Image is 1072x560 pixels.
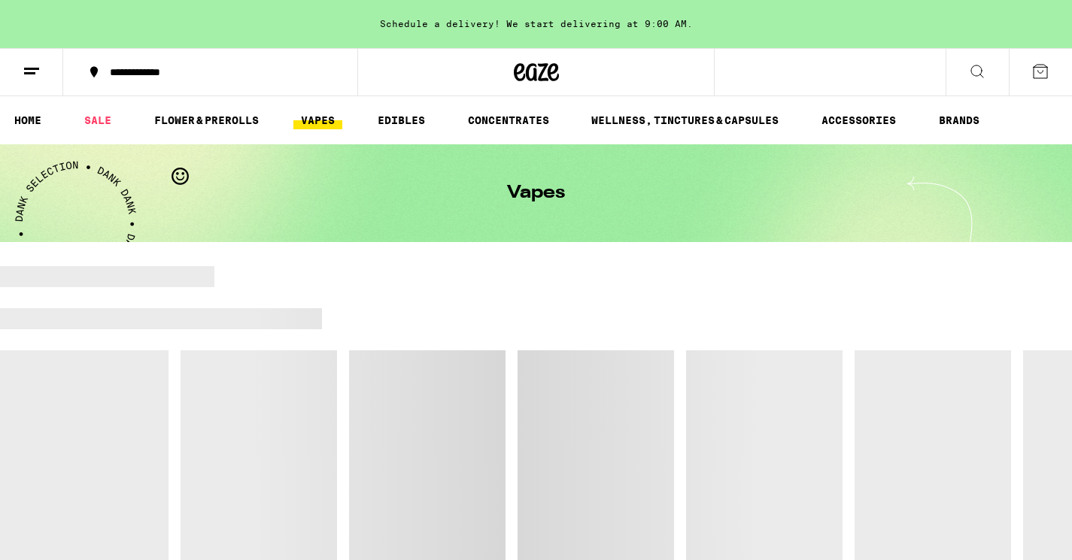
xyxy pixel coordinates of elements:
a: FLOWER & PREROLLS [147,111,266,129]
a: SALE [77,111,119,129]
a: BRANDS [931,111,987,129]
a: CONCENTRATES [460,111,557,129]
a: ACCESSORIES [814,111,903,129]
a: EDIBLES [370,111,433,129]
a: HOME [7,111,49,129]
a: VAPES [293,111,342,129]
a: WELLNESS, TINCTURES & CAPSULES [584,111,786,129]
h1: Vapes [507,184,565,202]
